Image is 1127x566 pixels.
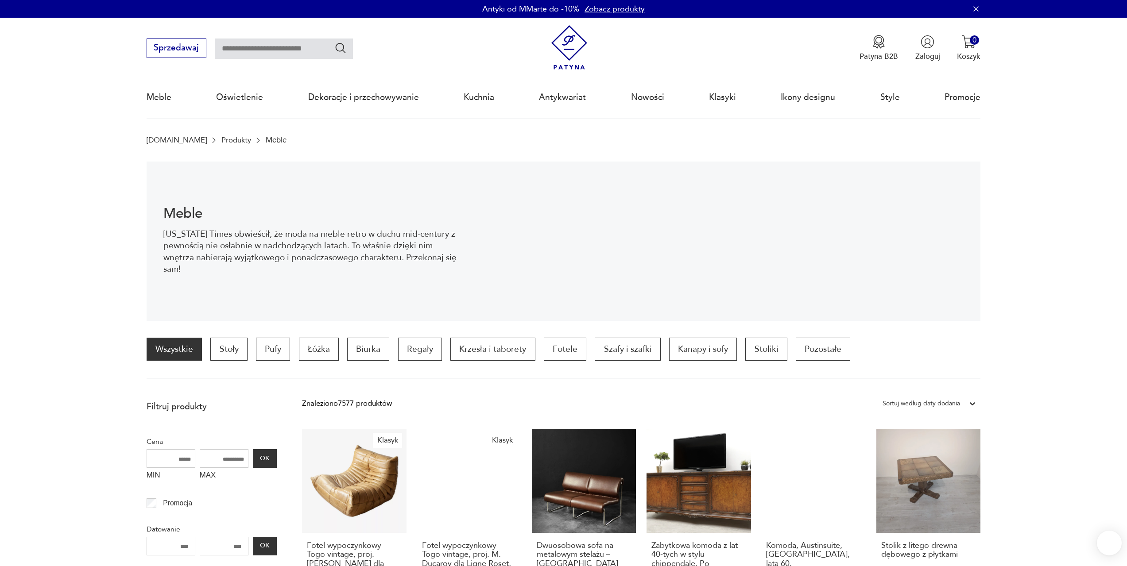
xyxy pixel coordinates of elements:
[547,25,592,70] img: Patyna - sklep z meblami i dekoracjami vintage
[163,497,192,509] p: Promocja
[860,35,898,62] button: Patyna B2B
[147,338,202,361] a: Wszystkie
[915,51,940,62] p: Zaloguj
[970,35,979,45] div: 0
[398,338,442,361] a: Regały
[957,35,980,62] button: 0Koszyk
[669,338,737,361] a: Kanapy i sofy
[880,77,900,118] a: Style
[200,468,248,485] label: MAX
[221,136,251,144] a: Produkty
[883,398,960,409] div: Sortuj według daty dodania
[216,77,263,118] a: Oświetlenie
[631,77,664,118] a: Nowości
[539,77,586,118] a: Antykwariat
[253,449,277,468] button: OK
[921,35,934,49] img: Ikonka użytkownika
[957,51,980,62] p: Koszyk
[147,77,171,118] a: Meble
[482,4,579,15] p: Antyki od MMarte do -10%
[147,39,206,58] button: Sprzedawaj
[881,541,976,559] h3: Stolik z litego drewna dębowego z płytkami
[147,524,277,535] p: Datowanie
[872,35,886,49] img: Ikona medalu
[962,35,976,49] img: Ikona koszyka
[302,398,392,409] div: Znaleziono 7577 produktów
[334,42,347,54] button: Szukaj
[163,228,463,275] p: [US_STATE] Times obwieścił, że moda na meble retro w duchu mid-century z pewnością nie osłabnie w...
[347,338,389,361] a: Biurka
[915,35,940,62] button: Zaloguj
[210,338,247,361] a: Stoły
[544,338,586,361] a: Fotele
[464,77,494,118] a: Kuchnia
[450,338,535,361] a: Krzesła i taborety
[860,51,898,62] p: Patyna B2B
[595,338,660,361] a: Szafy i szafki
[709,77,736,118] a: Klasyki
[253,537,277,555] button: OK
[147,45,206,52] a: Sprzedawaj
[147,401,277,412] p: Filtruj produkty
[796,338,850,361] a: Pozostałe
[745,338,787,361] a: Stoliki
[308,77,419,118] a: Dekoracje i przechowywanie
[147,468,195,485] label: MIN
[1097,531,1122,555] iframe: Smartsupp widget button
[585,4,645,15] a: Zobacz produkty
[256,338,290,361] a: Pufy
[147,436,277,447] p: Cena
[266,136,287,144] p: Meble
[781,77,835,118] a: Ikony designu
[299,338,339,361] a: Łóżka
[945,77,980,118] a: Promocje
[163,207,463,220] h1: Meble
[147,136,207,144] a: [DOMAIN_NAME]
[480,162,980,321] img: Meble
[860,35,898,62] a: Ikona medaluPatyna B2B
